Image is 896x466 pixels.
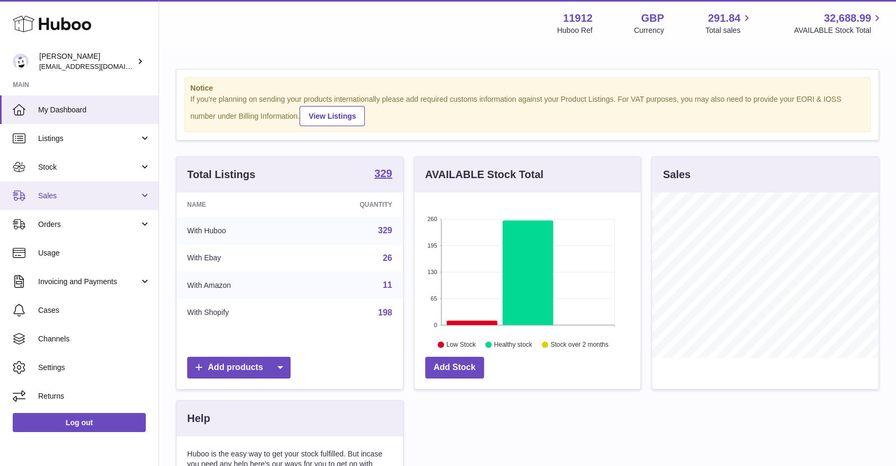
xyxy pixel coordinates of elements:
div: Currency [634,25,664,36]
a: 291.84 Total sales [705,11,752,36]
strong: 11912 [563,11,593,25]
text: 65 [431,295,437,302]
h3: Sales [663,168,690,182]
th: Quantity [300,192,402,217]
h3: Total Listings [187,168,256,182]
th: Name [177,192,300,217]
text: Stock over 2 months [550,341,608,348]
span: 32,688.99 [824,11,871,25]
a: Add products [187,357,291,379]
span: Channels [38,334,151,344]
h3: Help [187,411,210,426]
span: AVAILABLE Stock Total [794,25,883,36]
strong: Notice [190,83,865,93]
strong: 329 [374,168,392,179]
span: Listings [38,134,139,144]
div: [PERSON_NAME] [39,51,135,72]
span: Stock [38,162,139,172]
text: 260 [427,216,437,222]
span: Usage [38,248,151,258]
img: info@carbonmyride.com [13,54,29,69]
td: With Ebay [177,244,300,272]
a: 198 [378,308,392,317]
a: 329 [374,168,392,181]
text: Low Stock [446,341,476,348]
span: Sales [38,191,139,201]
span: Total sales [705,25,752,36]
text: 195 [427,242,437,249]
span: Returns [38,391,151,401]
div: Huboo Ref [557,25,593,36]
strong: GBP [641,11,664,25]
span: [EMAIL_ADDRESS][DOMAIN_NAME] [39,62,156,71]
h3: AVAILABLE Stock Total [425,168,543,182]
td: With Huboo [177,217,300,244]
span: Invoicing and Payments [38,277,139,287]
a: View Listings [300,106,365,126]
td: With Shopify [177,299,300,327]
text: 130 [427,269,437,275]
a: Add Stock [425,357,484,379]
text: 0 [434,322,437,328]
a: Log out [13,413,146,432]
a: 26 [383,253,392,262]
a: 329 [378,226,392,235]
span: 291.84 [708,11,740,25]
span: My Dashboard [38,105,151,115]
div: If you're planning on sending your products internationally please add required customs informati... [190,94,865,126]
span: Settings [38,363,151,373]
td: With Amazon [177,271,300,299]
span: Orders [38,219,139,230]
span: Cases [38,305,151,315]
a: 32,688.99 AVAILABLE Stock Total [794,11,883,36]
text: Healthy stock [494,341,533,348]
a: 11 [383,280,392,289]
